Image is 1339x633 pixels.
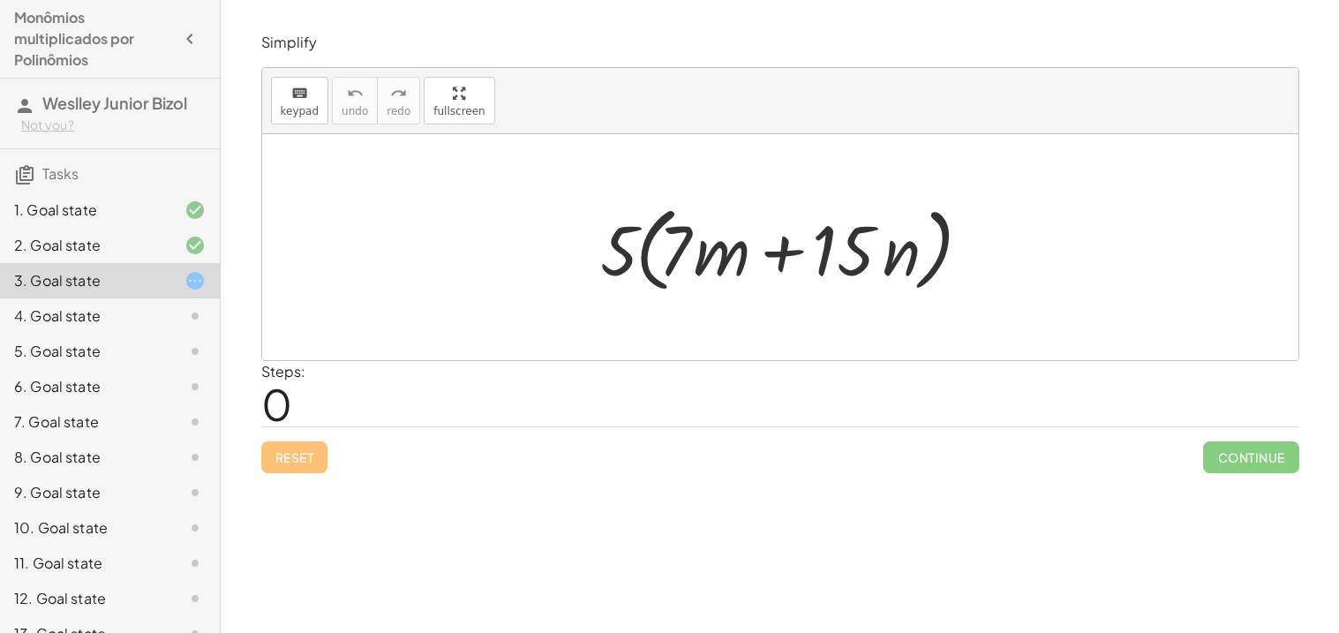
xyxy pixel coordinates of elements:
div: 2. Goal state [14,235,156,256]
span: keypad [281,105,320,117]
div: 10. Goal state [14,517,156,539]
button: redoredo [377,77,420,124]
i: Task finished and correct. [184,200,206,221]
button: undoundo [332,77,378,124]
i: undo [347,83,364,104]
div: 5. Goal state [14,341,156,362]
i: Task not started. [184,341,206,362]
span: 0 [261,377,292,431]
i: Task not started. [184,588,206,609]
i: Task not started. [184,447,206,468]
div: 1. Goal state [14,200,156,221]
div: 7. Goal state [14,411,156,433]
i: Task not started. [184,411,206,433]
span: Weslley Junior Bizol [42,93,187,113]
div: 4. Goal state [14,305,156,327]
div: 6. Goal state [14,376,156,397]
label: Steps: [261,362,305,381]
i: Task not started. [184,482,206,503]
div: 3. Goal state [14,270,156,291]
i: Task finished and correct. [184,235,206,256]
i: Task not started. [184,517,206,539]
p: Simplify [261,33,1299,53]
i: Task not started. [184,376,206,397]
i: Task not started. [184,305,206,327]
span: Tasks [42,164,79,183]
h4: Monômios multiplicados por Polinômios [14,7,174,71]
span: undo [342,105,368,117]
div: 9. Goal state [14,482,156,503]
button: fullscreen [424,77,494,124]
div: 12. Goal state [14,588,156,609]
span: fullscreen [433,105,485,117]
i: Task started. [184,270,206,291]
div: 11. Goal state [14,553,156,574]
span: redo [387,105,410,117]
div: 8. Goal state [14,447,156,468]
i: redo [390,83,407,104]
i: keyboard [291,83,308,104]
i: Task not started. [184,553,206,574]
button: keyboardkeypad [271,77,329,124]
div: Not you? [21,117,206,134]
